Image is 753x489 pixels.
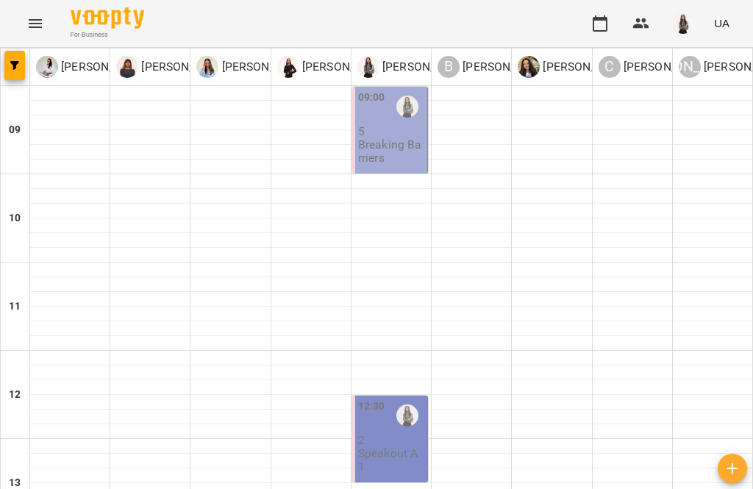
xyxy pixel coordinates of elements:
div: Михайлова Тетяна [116,56,230,78]
p: [PERSON_NAME] [299,58,391,76]
a: А [PERSON_NAME] [196,56,310,78]
span: For Business [71,30,144,40]
img: О [36,56,58,78]
button: UA [708,10,735,37]
img: 6aba04e32ee3c657c737aeeda4e83600.jpg [673,13,693,34]
img: О [518,56,540,78]
img: А [196,56,218,78]
div: [PERSON_NAME] [679,56,701,78]
p: [PERSON_NAME] [379,58,471,76]
div: Васильєва Ірина Дмитрівна [438,56,552,78]
p: 2 [358,434,424,446]
div: Омельченко Маргарита [357,56,471,78]
div: В [438,56,460,78]
button: Створити урок [718,454,747,483]
div: Анастасія Сікунда [196,56,310,78]
div: Ольга Березій [36,56,150,78]
img: К [277,56,299,78]
a: О [PERSON_NAME] [357,56,471,78]
p: [PERSON_NAME] [460,58,552,76]
p: [PERSON_NAME] [58,58,150,76]
h6: 12 [9,387,21,403]
img: Омельченко Маргарита [396,404,418,426]
p: Speakout A1 [358,447,424,473]
p: [PERSON_NAME] [218,58,310,76]
button: Menu [18,6,53,41]
label: 09:00 [358,90,385,106]
a: В [PERSON_NAME] [438,56,552,78]
img: О [357,56,379,78]
h6: 11 [9,299,21,315]
p: 5 [358,125,424,138]
h6: 10 [9,210,21,226]
img: Омельченко Маргарита [396,96,418,118]
div: Світлана Лукашова [599,56,713,78]
p: Breaking Barriers [358,138,424,164]
a: М [PERSON_NAME] [116,56,230,78]
div: Олена Камінська [518,56,632,78]
a: О [PERSON_NAME] [36,56,150,78]
p: [PERSON_NAME] [138,58,230,76]
a: О [PERSON_NAME] [518,56,632,78]
a: С [PERSON_NAME] [599,56,713,78]
h6: 09 [9,122,21,138]
img: Voopty Logo [71,7,144,29]
label: 12:30 [358,399,385,415]
div: С [599,56,621,78]
img: М [116,56,138,78]
p: [PERSON_NAME] [621,58,713,76]
div: Катерина Постернак [277,56,391,78]
span: UA [714,15,729,31]
a: К [PERSON_NAME] [277,56,391,78]
p: [PERSON_NAME] [540,58,632,76]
